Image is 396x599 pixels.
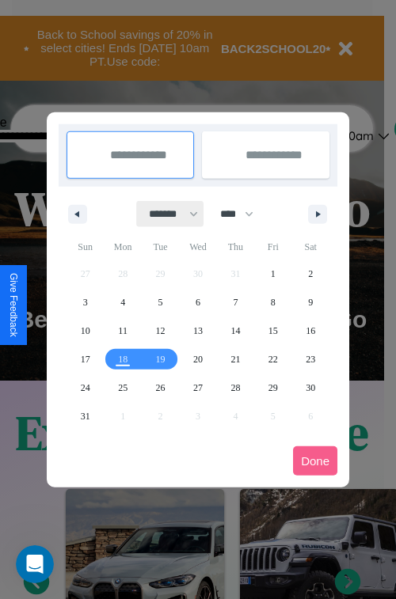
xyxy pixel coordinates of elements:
[254,317,291,345] button: 15
[193,317,203,345] span: 13
[118,345,128,373] span: 18
[156,373,166,402] span: 26
[81,317,90,345] span: 10
[271,260,276,288] span: 1
[156,345,166,373] span: 19
[179,234,216,260] span: Wed
[217,317,254,345] button: 14
[142,373,179,402] button: 26
[217,373,254,402] button: 28
[306,373,315,402] span: 30
[193,345,203,373] span: 20
[156,317,166,345] span: 12
[67,345,104,373] button: 17
[292,373,329,402] button: 30
[158,288,163,317] span: 5
[268,373,278,402] span: 29
[104,234,141,260] span: Mon
[268,317,278,345] span: 15
[217,288,254,317] button: 7
[308,288,313,317] span: 9
[120,288,125,317] span: 4
[230,345,240,373] span: 21
[217,345,254,373] button: 21
[179,288,216,317] button: 6
[81,373,90,402] span: 24
[8,273,19,337] div: Give Feedback
[293,446,337,476] button: Done
[230,317,240,345] span: 14
[271,288,276,317] span: 8
[179,317,216,345] button: 13
[142,234,179,260] span: Tue
[179,345,216,373] button: 20
[179,373,216,402] button: 27
[292,234,329,260] span: Sat
[254,260,291,288] button: 1
[118,317,128,345] span: 11
[196,288,200,317] span: 6
[292,288,329,317] button: 9
[233,288,238,317] span: 7
[118,373,128,402] span: 25
[67,402,104,430] button: 31
[193,373,203,402] span: 27
[104,345,141,373] button: 18
[217,234,254,260] span: Thu
[308,260,313,288] span: 2
[16,545,54,583] iframe: Intercom live chat
[306,345,315,373] span: 23
[268,345,278,373] span: 22
[306,317,315,345] span: 16
[292,317,329,345] button: 16
[230,373,240,402] span: 28
[254,373,291,402] button: 29
[81,345,90,373] span: 17
[67,317,104,345] button: 10
[104,288,141,317] button: 4
[104,317,141,345] button: 11
[142,317,179,345] button: 12
[104,373,141,402] button: 25
[254,288,291,317] button: 8
[67,288,104,317] button: 3
[254,234,291,260] span: Fri
[142,288,179,317] button: 5
[67,373,104,402] button: 24
[292,345,329,373] button: 23
[142,345,179,373] button: 19
[67,234,104,260] span: Sun
[254,345,291,373] button: 22
[292,260,329,288] button: 2
[81,402,90,430] span: 31
[83,288,88,317] span: 3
